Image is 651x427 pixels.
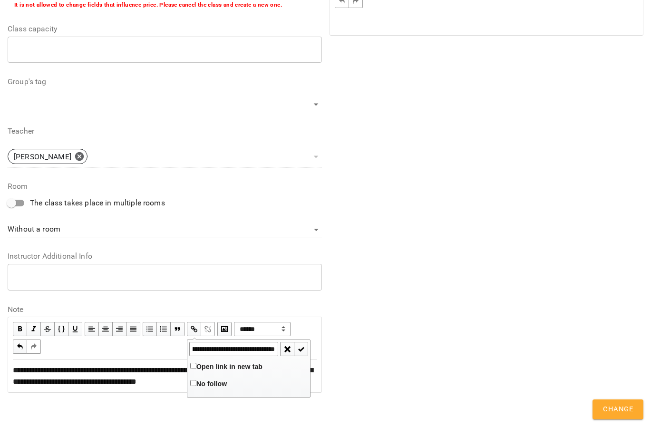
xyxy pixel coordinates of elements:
select: Block type [234,322,291,336]
button: Align Center [99,322,113,336]
button: Image [217,322,232,336]
button: Align Right [113,322,126,336]
button: Align Left [85,322,99,336]
label: Note [8,306,322,313]
button: Bold [13,322,27,336]
button: UL [143,322,157,336]
button: Remove Link [201,322,215,336]
label: Teacher [8,127,322,135]
span: The class takes place in multiple rooms [30,197,165,209]
input: No follow [190,380,196,386]
button: Monospace [55,322,68,336]
b: It is not allowed to change fields that influence price. Please cancel the class and create a new... [14,1,282,8]
button: Blockquote [171,322,185,336]
button: Italic [27,322,41,336]
button: Align Justify [126,322,140,336]
label: Room [8,183,322,190]
button: Link [187,322,201,336]
button: Change [593,399,643,419]
button: Submit [294,342,308,356]
div: Edit text [330,15,643,35]
div: Edit text [9,360,321,392]
p: [PERSON_NAME] [14,151,71,163]
label: Instructor Additional Info [8,252,322,260]
button: Underline [68,322,82,336]
label: Group's tag [8,78,322,86]
button: Cancel [280,342,294,356]
button: Strikethrough [41,322,55,336]
button: Redo [27,340,41,354]
div: [PERSON_NAME] [8,146,322,167]
button: Undo [13,340,27,354]
button: OL [157,322,171,336]
span: Open link in new tab [196,363,262,370]
label: Class capacity [8,25,322,33]
span: Change [603,403,633,416]
div: Without a room [8,222,322,237]
input: Open link in new tab [190,363,196,369]
span: No follow [196,380,227,388]
span: Normal [234,322,291,336]
div: [PERSON_NAME] [8,149,87,164]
